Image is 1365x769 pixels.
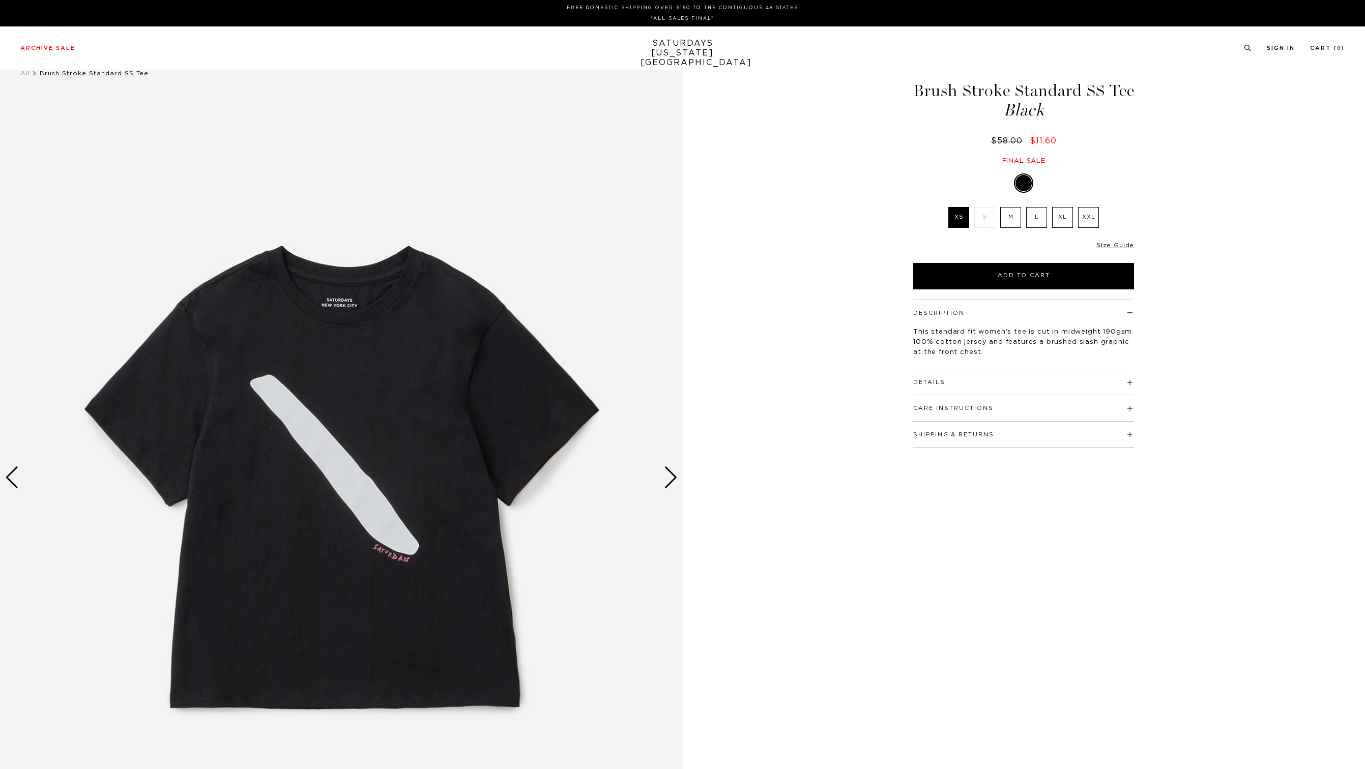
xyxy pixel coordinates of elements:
[913,432,994,437] button: Shipping & Returns
[641,39,724,68] a: SATURDAYS[US_STATE][GEOGRAPHIC_DATA]
[1052,207,1073,228] label: XL
[912,157,1136,165] div: Final sale
[1078,207,1099,228] label: XXL
[913,310,965,316] button: Description
[913,405,994,411] button: Care Instructions
[20,70,30,76] a: All
[24,15,1341,22] p: *ALL SALES FINAL*
[20,45,75,51] a: Archive Sale
[912,102,1136,119] span: Black
[24,4,1341,12] p: FREE DOMESTIC SHIPPING OVER $150 TO THE CONTIGUOUS 48 STATES
[913,379,945,385] button: Details
[664,466,678,489] div: Next slide
[913,327,1134,358] p: This standard fit women's tee is cut in midweight 190gsm 100% cotton jersey and features a brushe...
[1310,45,1345,51] a: Cart (0)
[1337,46,1341,51] small: 0
[948,207,969,228] label: XS
[1030,137,1057,145] span: $11.60
[1096,242,1134,248] a: Size Guide
[913,263,1134,289] button: Add to Cart
[991,137,1027,145] del: $58.00
[1000,207,1021,228] label: M
[1026,207,1047,228] label: L
[40,70,149,76] span: Brush Stroke Standard SS Tee
[912,82,1136,119] h1: Brush Stroke Standard SS Tee
[1267,45,1295,51] a: Sign In
[5,466,19,489] div: Previous slide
